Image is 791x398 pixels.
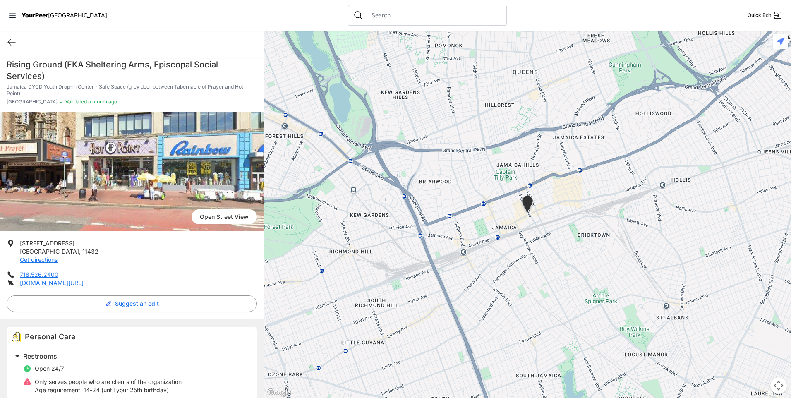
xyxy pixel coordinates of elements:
[79,248,81,255] span: ,
[23,352,57,360] span: Restrooms
[35,386,82,393] span: Age requirement:
[7,98,58,105] span: [GEOGRAPHIC_DATA]
[7,59,257,82] h1: Rising Ground (FKA Sheltering Arms, Episcopal Social Services)
[7,295,257,312] button: Suggest an edit
[59,98,64,105] span: ✓
[82,248,98,255] span: 11432
[7,84,257,97] p: Jamaica DYCD Youth Drop-in Center - Safe Space (grey door between Tabernacle of Prayer and Hot Po...
[748,12,771,19] span: Quick Exit
[115,300,159,308] span: Suggest an edit
[48,12,107,19] span: [GEOGRAPHIC_DATA]
[20,279,84,286] a: [DOMAIN_NAME][URL]
[20,256,58,263] a: Get directions
[748,10,783,20] a: Quick Exit
[520,196,535,214] div: Jamaica DYCD Youth Drop-in Center - Safe Space (grey door between Tabernacle of Prayer and Hot Po...
[22,12,48,19] span: YourPeer
[35,386,182,394] p: 14-24 (until your 25th birthday)
[22,13,107,18] a: YourPeer[GEOGRAPHIC_DATA]
[20,271,58,278] a: 718.526.2400
[192,209,257,224] span: Open Street View
[20,248,79,255] span: [GEOGRAPHIC_DATA]
[266,387,293,398] img: Google
[367,11,501,19] input: Search
[35,365,64,372] span: Open 24/7
[770,377,787,394] button: Map camera controls
[87,98,117,105] span: a month ago
[65,98,87,105] span: Validated
[25,332,76,341] span: Personal Care
[266,387,293,398] a: Open this area in Google Maps (opens a new window)
[35,378,182,385] span: Only serves people who are clients of the organization
[20,240,74,247] span: [STREET_ADDRESS]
